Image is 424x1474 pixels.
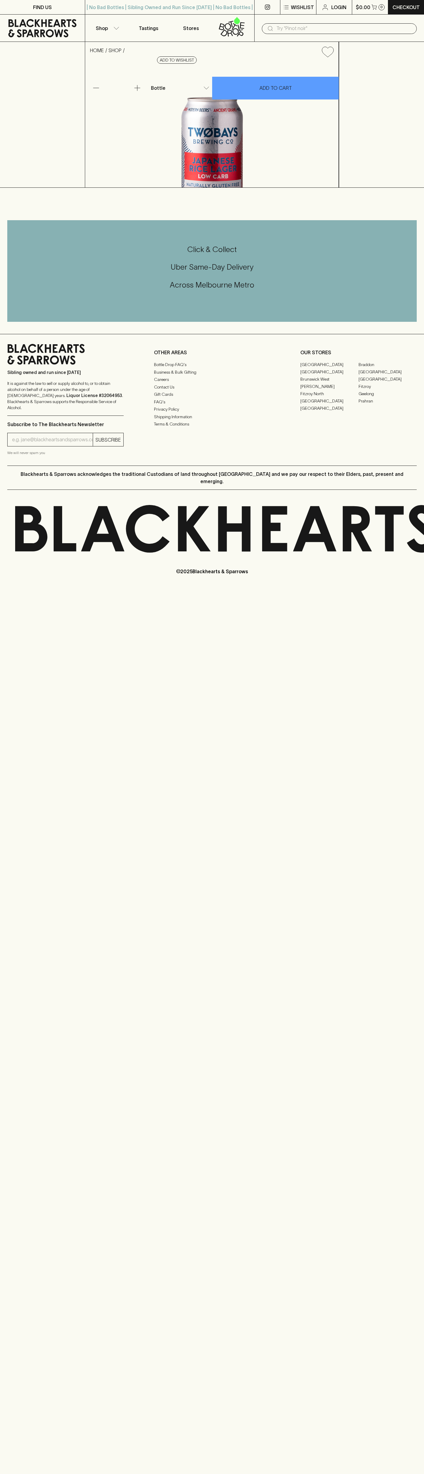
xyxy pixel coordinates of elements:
[380,5,383,9] p: 0
[12,435,93,445] input: e.g. jane@blackheartsandsparrows.com.au
[154,406,270,413] a: Privacy Policy
[154,383,270,391] a: Contact Us
[151,84,165,92] p: Bottle
[359,383,417,390] a: Fitzroy
[90,48,104,53] a: HOME
[7,220,417,322] div: Call to action block
[359,390,417,397] a: Geelong
[149,82,212,94] div: Bottle
[154,421,270,428] a: Terms & Conditions
[300,390,359,397] a: Fitzroy North
[7,421,124,428] p: Subscribe to The Blackhearts Newsletter
[359,361,417,368] a: Braddon
[300,361,359,368] a: [GEOGRAPHIC_DATA]
[154,368,270,376] a: Business & Bulk Gifting
[7,369,124,375] p: Sibling owned and run since [DATE]
[359,397,417,405] a: Prahran
[300,383,359,390] a: [PERSON_NAME]
[154,413,270,420] a: Shipping Information
[127,15,170,42] a: Tastings
[154,361,270,368] a: Bottle Drop FAQ's
[33,4,52,11] p: FIND US
[96,25,108,32] p: Shop
[300,349,417,356] p: OUR STORES
[12,470,412,485] p: Blackhearts & Sparrows acknowledges the traditional Custodians of land throughout [GEOGRAPHIC_DAT...
[7,244,417,254] h5: Click & Collect
[85,15,128,42] button: Shop
[139,25,158,32] p: Tastings
[85,62,339,187] img: 38392.png
[183,25,199,32] p: Stores
[392,4,420,11] p: Checkout
[331,4,346,11] p: Login
[154,376,270,383] a: Careers
[259,84,292,92] p: ADD TO CART
[300,397,359,405] a: [GEOGRAPHIC_DATA]
[359,368,417,375] a: [GEOGRAPHIC_DATA]
[7,262,417,272] h5: Uber Same-Day Delivery
[170,15,212,42] a: Stores
[95,436,121,443] p: SUBSCRIBE
[93,433,123,446] button: SUBSCRIBE
[212,77,339,99] button: ADD TO CART
[300,375,359,383] a: Brunswick West
[359,375,417,383] a: [GEOGRAPHIC_DATA]
[66,393,122,398] strong: Liquor License #32064953
[154,391,270,398] a: Gift Cards
[276,24,412,33] input: Try "Pinot noir"
[7,380,124,411] p: It is against the law to sell or supply alcohol to, or to obtain alcohol on behalf of a person un...
[319,44,336,60] button: Add to wishlist
[154,398,270,406] a: FAQ's
[291,4,314,11] p: Wishlist
[157,56,197,64] button: Add to wishlist
[154,349,270,356] p: OTHER AREAS
[109,48,122,53] a: SHOP
[7,450,124,456] p: We will never spam you
[7,280,417,290] h5: Across Melbourne Metro
[300,405,359,412] a: [GEOGRAPHIC_DATA]
[356,4,370,11] p: $0.00
[300,368,359,375] a: [GEOGRAPHIC_DATA]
